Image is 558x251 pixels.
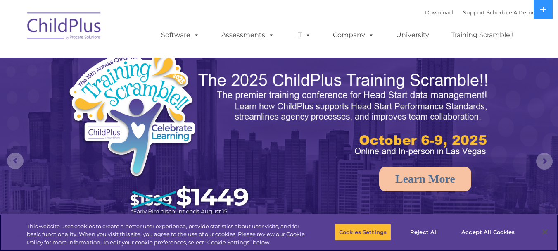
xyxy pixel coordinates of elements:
[388,27,437,43] a: University
[398,223,450,241] button: Reject All
[425,9,535,16] font: |
[487,9,535,16] a: Schedule A Demo
[536,223,554,241] button: Close
[115,88,150,95] span: Phone number
[27,222,307,247] div: This website uses cookies to create a better user experience, provide statistics about user visit...
[425,9,453,16] a: Download
[115,55,140,61] span: Last name
[379,167,471,191] a: Learn More
[457,223,519,241] button: Accept All Cookies
[325,27,382,43] a: Company
[23,7,106,48] img: ChildPlus by Procare Solutions
[463,9,485,16] a: Support
[288,27,319,43] a: IT
[443,27,522,43] a: Training Scramble!!
[153,27,208,43] a: Software
[213,27,283,43] a: Assessments
[335,223,391,241] button: Cookies Settings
